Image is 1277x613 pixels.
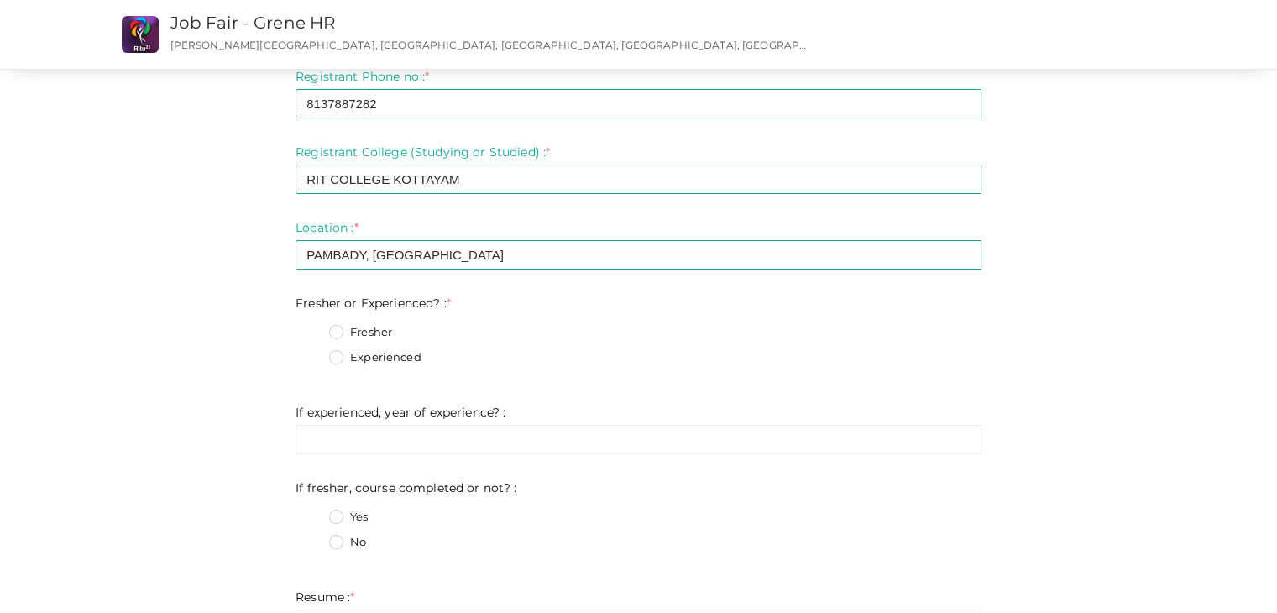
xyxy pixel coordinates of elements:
label: Location : [296,219,359,236]
p: [PERSON_NAME][GEOGRAPHIC_DATA], [GEOGRAPHIC_DATA], [GEOGRAPHIC_DATA], [GEOGRAPHIC_DATA], [GEOGRAP... [170,38,809,52]
label: Registrant College (Studying or Studied) : [296,144,550,160]
label: Resume : [296,589,354,605]
a: Job Fair - Grene HR [170,13,336,33]
label: Fresher [329,324,392,341]
label: Yes [329,509,368,526]
label: Experienced [329,349,421,366]
label: Fresher or Experienced? : [296,295,451,312]
label: If fresher, course completed or not? : [296,479,516,496]
label: If experienced, year of experience? : [296,404,505,421]
label: No [329,534,366,551]
input: Enter registrant phone no here. [296,89,981,118]
label: Registrant Phone no : [296,68,429,85]
img: CS2O7UHK_small.png [122,16,159,53]
input: Enter Registrant College (Studying or Studied) [296,165,981,194]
